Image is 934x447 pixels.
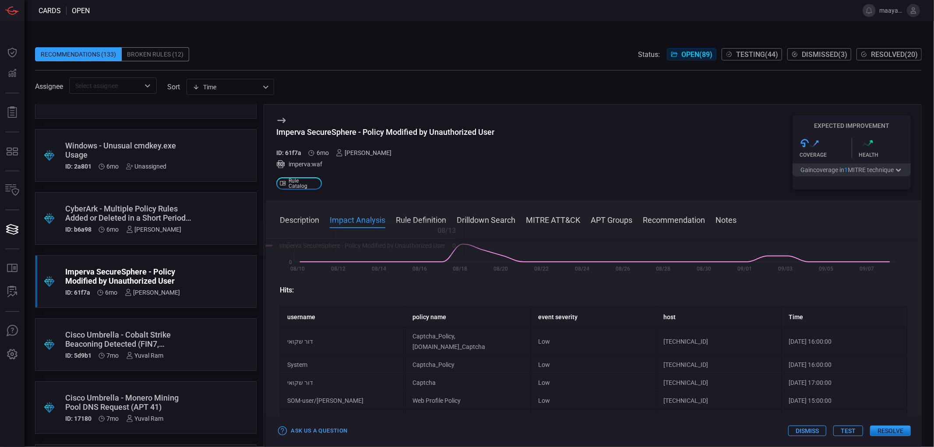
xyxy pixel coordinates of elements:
[396,214,446,225] button: Rule Definition
[280,286,294,294] strong: Hits:
[65,204,193,222] div: CyberArk - Multiple Policy Rules Added or Deleted in a Short Period of Time
[738,266,752,272] text: 09/01
[126,352,164,359] div: Yuval Ram
[575,266,589,272] text: 08/24
[331,266,345,272] text: 08/12
[2,282,23,303] button: ALERT ANALYSIS
[793,163,911,176] button: Gaincoverage in1MITRE technique
[276,127,494,137] div: Imperva SecureSphere - Policy Modified by Unauthorized User
[879,7,903,14] span: maayansh
[534,266,549,272] text: 08/22
[35,47,122,61] div: Recommendations (133)
[870,426,911,436] button: Resolve
[656,266,671,272] text: 08/28
[800,152,852,158] div: Coverage
[531,392,656,410] td: Low
[125,289,180,296] div: [PERSON_NAME]
[782,356,907,374] td: [DATE] 16:00:00
[167,83,180,91] label: sort
[107,226,119,233] span: Mar 10, 2025 1:51 PM
[782,392,907,410] td: [DATE] 15:00:00
[715,214,737,225] button: Notes
[722,48,782,60] button: Testing(44)
[2,344,23,365] button: Preferences
[591,214,632,225] button: APT Groups
[280,214,319,225] button: Description
[856,48,922,60] button: Resolved(20)
[656,374,782,392] td: [TECHNICAL_ID]
[65,141,193,159] div: Windows - Unusual cmdkey.exe Usage
[330,214,385,225] button: Impact Analysis
[697,266,712,272] text: 08/30
[65,267,193,285] div: Imperva SecureSphere - Policy Modified by Unauthorized User
[453,266,468,272] text: 08/18
[736,50,778,59] span: Testing ( 44 )
[2,102,23,123] button: Reports
[280,327,405,356] td: דור שקואי
[405,327,531,356] td: Captcha_Policy, [DOMAIN_NAME]_Captcha
[663,313,676,320] strong: host
[494,266,508,272] text: 08/20
[141,80,154,92] button: Open
[2,63,23,84] button: Detections
[531,327,656,356] td: Low
[126,226,182,233] div: [PERSON_NAME]
[107,163,119,170] span: Mar 10, 2025 1:51 PM
[643,214,705,225] button: Recommendation
[793,122,911,129] h5: Expected Improvement
[289,259,292,265] text: 0
[122,47,189,61] div: Broken Rules (12)
[276,149,301,156] h5: ID: 61f7a
[35,82,63,91] span: Assignee
[860,266,874,272] text: 09/07
[405,392,531,410] td: Web Profile Policy
[280,356,405,374] td: System
[107,352,119,359] span: Feb 23, 2025 3:59 PM
[405,374,531,392] td: Captcha
[787,48,851,60] button: Dismissed(3)
[65,289,90,296] h5: ID: 61f7a
[782,327,907,356] td: [DATE] 16:00:00
[2,320,23,341] button: Ask Us A Question
[531,374,656,392] td: Low
[656,327,782,356] td: [TECHNICAL_ID]
[287,313,315,320] strong: username
[405,356,531,374] td: Captcha_Policy
[2,180,23,201] button: Inventory
[106,289,118,296] span: Mar 02, 2025 12:06 PM
[107,415,119,422] span: Feb 16, 2025 2:25 PM
[526,214,580,225] button: MITRE ATT&CK
[126,163,167,170] div: Unassigned
[538,313,578,320] strong: event severity
[413,313,447,320] strong: policy name
[859,152,911,158] div: Health
[126,415,164,422] div: Yuval Ram
[65,163,92,170] h5: ID: 2a801
[656,392,782,410] td: [TECHNICAL_ID]
[2,258,23,279] button: Rule Catalog
[276,160,494,169] div: imperva:waf
[290,266,305,272] text: 08/10
[336,149,391,156] div: [PERSON_NAME]
[638,50,660,59] span: Status:
[531,356,656,374] td: Low
[412,266,427,272] text: 08/16
[2,42,23,63] button: Dashboard
[65,393,193,412] div: Cisco Umbrella - Monero Mining Pool DNS Request (APT 41)
[845,166,848,173] span: 1
[39,7,61,15] span: Cards
[871,50,918,59] span: Resolved ( 20 )
[788,426,826,436] button: Dismiss
[2,219,23,240] button: Cards
[72,7,90,15] span: open
[782,374,907,392] td: [DATE] 17:00:00
[789,313,804,320] strong: Time
[65,330,193,348] div: Cisco Umbrella - Cobalt Strike Beaconing Detected (FIN7, Chimera,Cobalt Group)
[289,178,318,189] span: Rule Catalog
[65,415,92,422] h5: ID: 17180
[802,50,847,59] span: Dismissed ( 3 )
[317,149,329,156] span: Mar 02, 2025 12:06 PM
[65,226,92,233] h5: ID: b6a98
[372,266,386,272] text: 08/14
[72,80,140,91] input: Select assignee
